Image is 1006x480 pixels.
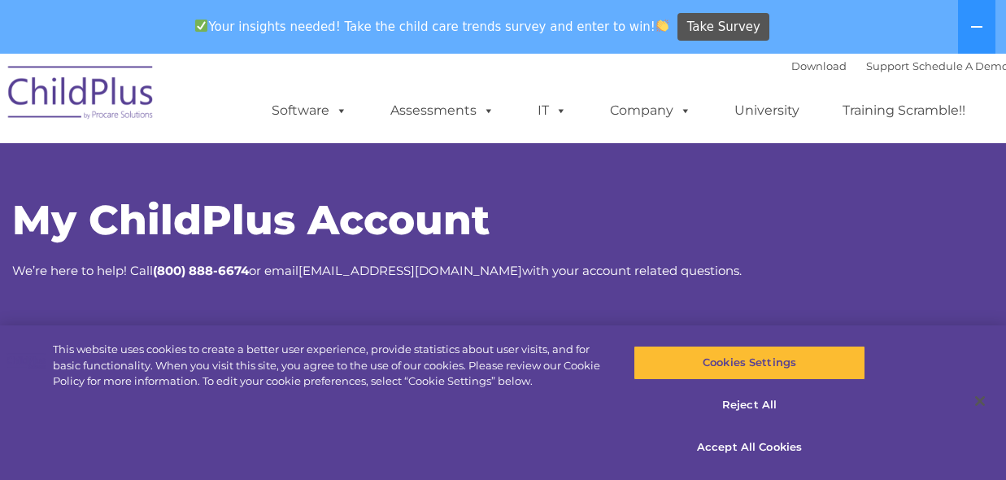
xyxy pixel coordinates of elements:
a: Software [255,94,364,127]
img: ✅ [195,20,207,32]
span: Your insights needed! Take the child care trends survey and enter to win! [189,11,676,42]
a: Support [866,59,909,72]
img: 👏 [656,20,668,32]
a: University [718,94,816,127]
a: Download [791,59,847,72]
button: Reject All [634,388,865,422]
a: Take Survey [677,13,769,41]
span: We’re here to help! Call or email with your account related questions. [12,263,742,278]
a: IT [521,94,583,127]
a: [EMAIL_ADDRESS][DOMAIN_NAME] [298,263,522,278]
button: Accept All Cookies [634,430,865,464]
button: Cookies Settings [634,346,865,380]
div: This website uses cookies to create a better user experience, provide statistics about user visit... [53,342,603,390]
strong: 800) 888-6674 [157,263,249,278]
span: Phone number [240,174,309,186]
span: Take Survey [687,13,760,41]
strong: ( [153,263,157,278]
a: Assessments [374,94,511,127]
span: My ChildPlus Account [12,195,490,245]
a: Company [594,94,708,127]
button: Close [962,383,998,419]
a: Training Scramble!! [826,94,982,127]
span: Last name [240,107,290,120]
